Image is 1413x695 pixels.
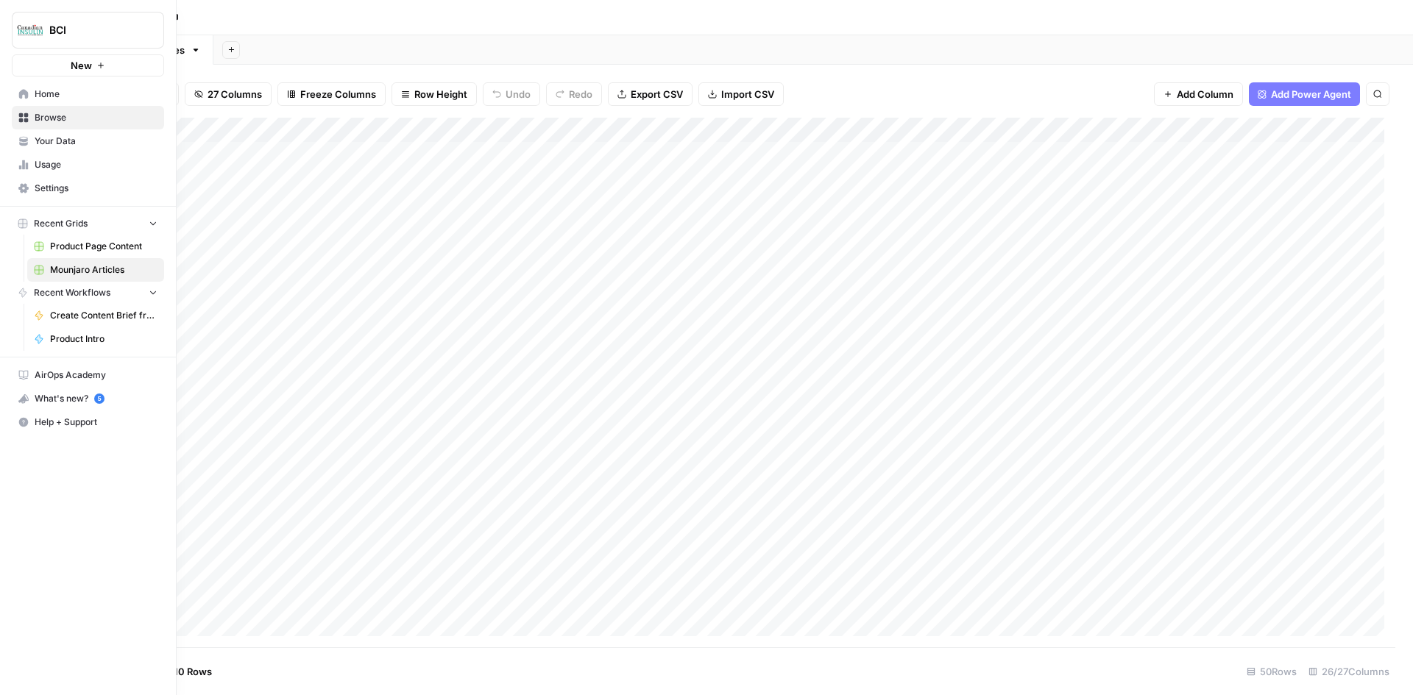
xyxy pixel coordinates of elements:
[94,393,105,404] a: 5
[721,87,774,101] span: Import CSV
[392,82,477,106] button: Row Height
[608,82,693,106] button: Export CSV
[35,182,157,195] span: Settings
[50,309,157,322] span: Create Content Brief from Keyword - Mounjaro
[12,153,164,177] a: Usage
[50,240,157,253] span: Product Page Content
[35,135,157,148] span: Your Data
[34,217,88,230] span: Recent Grids
[12,82,164,106] a: Home
[1154,82,1243,106] button: Add Column
[27,235,164,258] a: Product Page Content
[35,88,157,101] span: Home
[27,258,164,282] a: Mounjaro Articles
[12,387,164,410] button: What's new? 5
[27,327,164,351] a: Product Intro
[49,23,138,38] span: BCI
[1303,660,1395,683] div: 26/27 Columns
[35,368,157,382] span: AirOps Academy
[35,158,157,171] span: Usage
[97,395,101,402] text: 5
[12,54,164,76] button: New
[1249,82,1360,106] button: Add Power Agent
[277,82,386,106] button: Freeze Columns
[12,363,164,387] a: AirOps Academy
[300,87,376,101] span: Freeze Columns
[698,82,784,106] button: Import CSV
[12,12,164,49] button: Workspace: BCI
[12,282,164,304] button: Recent Workflows
[631,87,683,101] span: Export CSV
[153,664,212,679] span: Add 10 Rows
[185,82,272,106] button: 27 Columns
[569,87,592,101] span: Redo
[12,129,164,153] a: Your Data
[27,304,164,327] a: Create Content Brief from Keyword - Mounjaro
[12,213,164,235] button: Recent Grids
[17,17,43,43] img: BCI Logo
[12,106,164,129] a: Browse
[35,111,157,124] span: Browse
[546,82,602,106] button: Redo
[1177,87,1233,101] span: Add Column
[483,82,540,106] button: Undo
[13,388,163,410] div: What's new?
[1271,87,1351,101] span: Add Power Agent
[12,410,164,434] button: Help + Support
[50,332,157,346] span: Product Intro
[208,87,262,101] span: 27 Columns
[414,87,467,101] span: Row Height
[12,177,164,200] a: Settings
[50,263,157,277] span: Mounjaro Articles
[35,416,157,429] span: Help + Support
[34,286,110,299] span: Recent Workflows
[1241,660,1303,683] div: 50 Rows
[506,87,531,101] span: Undo
[71,58,92,73] span: New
